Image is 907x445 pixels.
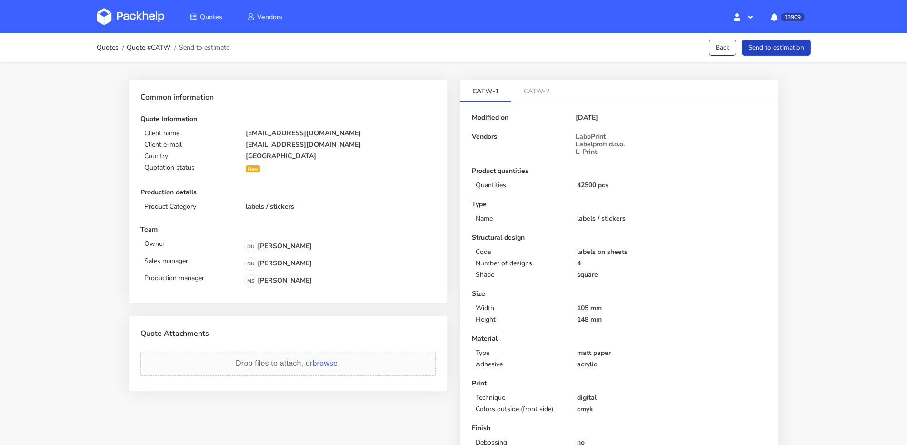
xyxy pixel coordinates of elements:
p: labels / stickers [577,215,767,222]
p: Sales manager [144,257,239,265]
p: Type [472,201,767,208]
a: CATW-2 [511,80,562,101]
a: Back [709,40,736,56]
span: 13909 [781,13,804,21]
p: Quantities [476,182,566,189]
p: [EMAIL_ADDRESS][DOMAIN_NAME] [246,141,436,149]
p: Client e-mail [144,141,234,149]
p: Quotation status [144,164,234,172]
span: L-Print [576,148,625,156]
p: square [577,271,767,279]
p: Print [472,380,767,387]
p: Modified on [472,114,572,121]
p: [PERSON_NAME] [244,240,312,253]
p: Technique [476,394,566,402]
a: Vendors [236,8,294,25]
a: CATW-1 [460,80,512,101]
div: New [246,165,260,172]
p: Production manager [144,274,239,282]
span: Drop files to attach, or [236,359,340,367]
p: Structural design [472,234,767,242]
p: Vendors [472,133,572,141]
p: 105 mm [577,304,767,312]
p: Country [144,152,234,160]
p: Material [472,335,767,343]
span: Send to estimate [179,44,229,51]
p: digital [577,394,767,402]
p: Team [140,226,436,233]
p: Colors outside (front side) [476,405,566,413]
p: Shape [476,271,566,279]
button: 13909 [763,8,810,25]
p: labels on sheets [577,248,767,256]
p: Product Category [144,203,234,211]
p: Size [472,290,767,298]
p: Height [476,316,566,324]
p: Quote Attachments [140,328,436,340]
p: Adhesive [476,361,566,368]
span: Quotes [200,12,222,21]
p: 148 mm [577,316,767,324]
a: Quotes [97,44,119,51]
nav: breadcrumb [97,38,229,57]
p: cmyk [577,405,767,413]
p: Code [476,248,566,256]
p: Width [476,304,566,312]
p: Common information [140,91,436,104]
p: Type [476,349,566,357]
p: Owner [144,240,239,248]
p: acrylic [577,361,767,368]
span: Labelprofi d.o.o. [576,141,625,148]
img: Dashboard [97,8,164,25]
p: Client name [144,130,234,137]
p: matt paper [577,349,767,357]
p: Number of designs [476,260,566,267]
p: [PERSON_NAME] [244,257,312,271]
span: browse. [312,359,339,367]
p: [EMAIL_ADDRESS][DOMAIN_NAME] [246,130,436,137]
p: 4 [577,260,767,267]
p: Name [476,215,566,222]
p: 42500 pcs [577,182,767,189]
p: [PERSON_NAME] [244,274,312,288]
p: Finish [472,425,767,432]
span: LaboPrint [576,133,625,141]
p: [GEOGRAPHIC_DATA] [246,152,436,160]
span: MS [245,275,257,287]
span: DU [245,258,257,270]
a: Quotes [179,8,234,25]
a: Quote #CATW [127,44,170,51]
p: labels / stickers [246,203,436,211]
p: [DATE] [576,114,598,121]
span: DU [245,241,257,253]
p: Quote Information [140,115,436,123]
p: Production details [140,189,436,196]
button: Send to estimation [742,40,811,56]
span: Vendors [257,12,282,21]
p: Product quantities [472,167,767,175]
